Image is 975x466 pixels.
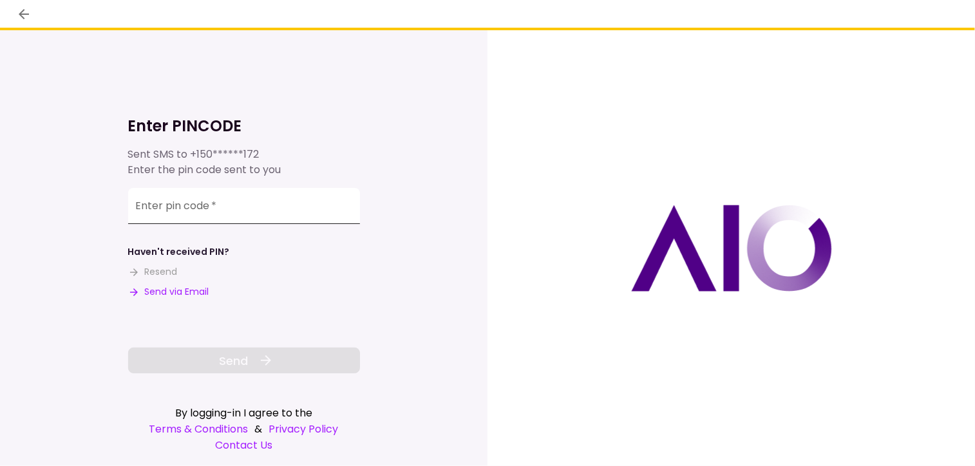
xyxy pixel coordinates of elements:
a: Privacy Policy [269,421,339,437]
a: Contact Us [128,437,360,453]
button: Send via Email [128,285,209,299]
img: AIO logo [631,205,832,292]
a: Terms & Conditions [149,421,249,437]
h1: Enter PINCODE [128,116,360,136]
button: Send [128,348,360,373]
button: Resend [128,265,178,279]
div: By logging-in I agree to the [128,405,360,421]
div: Haven't received PIN? [128,245,230,259]
span: Send [219,352,248,369]
div: & [128,421,360,437]
button: back [13,3,35,25]
div: Sent SMS to Enter the pin code sent to you [128,147,360,178]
